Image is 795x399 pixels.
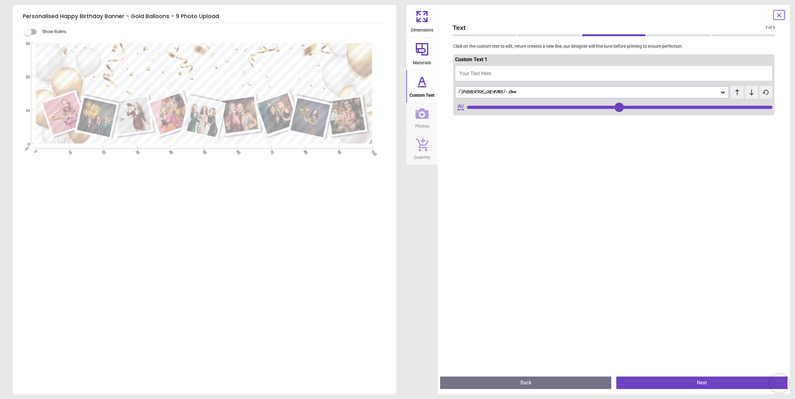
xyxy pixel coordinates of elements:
[765,25,775,30] span: 3 of 5
[406,70,438,103] button: Custom Text
[770,374,789,393] iframe: Brevo live chat
[413,57,431,66] span: Materials
[406,103,438,134] button: Photos
[410,89,435,99] span: Custom Text
[453,23,765,32] span: Text
[414,151,430,161] span: Quantity
[440,377,611,389] button: Back
[406,5,438,37] button: Dimensions
[406,134,438,165] button: Quantity
[415,120,429,129] span: Photos
[616,377,788,389] button: Next
[455,56,487,62] span: Custom Text 1
[448,43,780,50] p: Click on the custom text to edit, return creates a new line, our designer will fine tune before p...
[23,10,386,23] h5: Personalised Happy Birthday Banner - Gold Balloons - 9 Photo Upload
[411,24,433,33] span: Dimensions
[28,28,396,36] div: Show Rulers
[459,71,491,76] span: Your Text Here
[18,41,30,46] span: 30
[458,90,720,95] div: [PERSON_NAME] - Bold
[406,38,438,70] button: Materials
[455,66,773,81] button: Your Text Here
